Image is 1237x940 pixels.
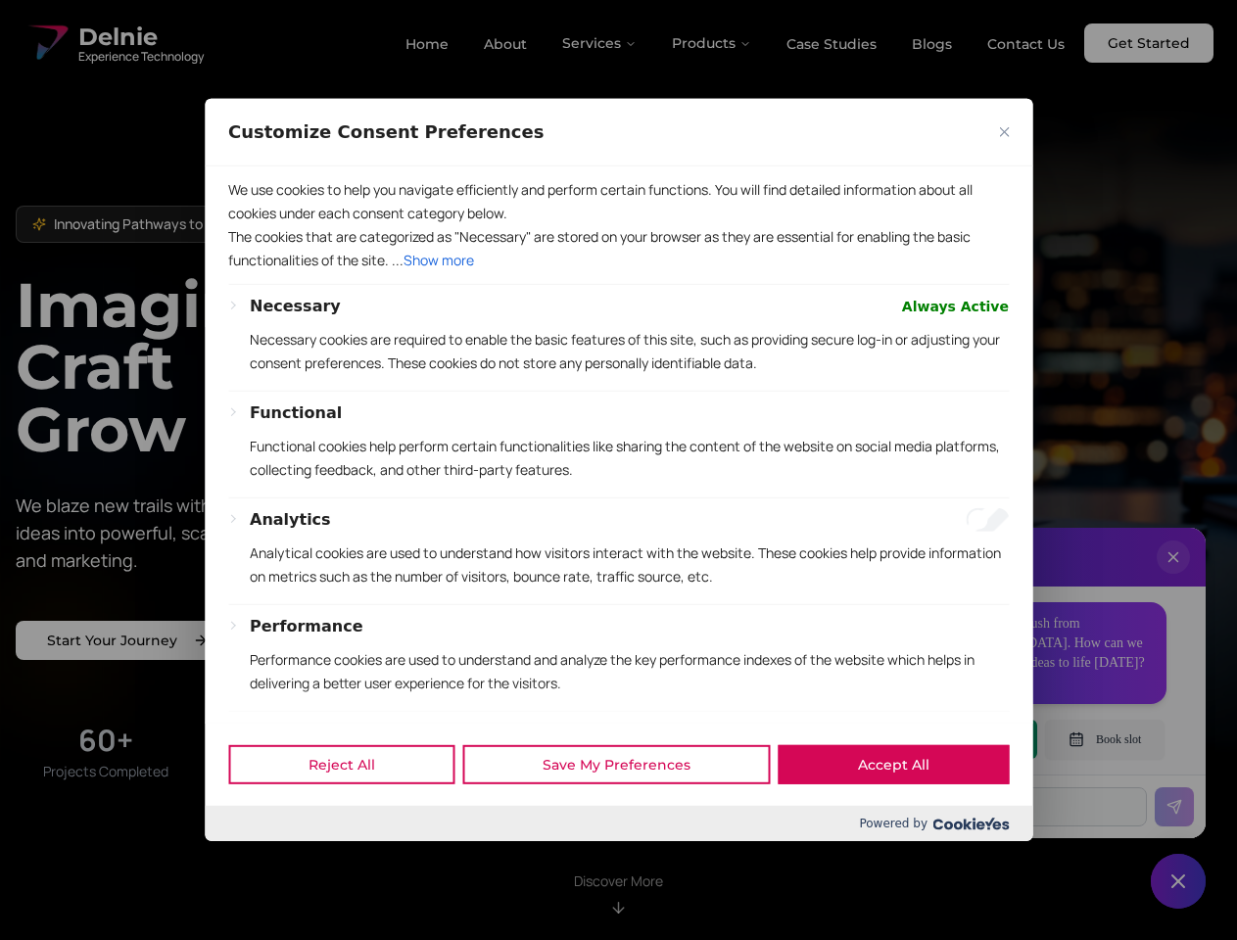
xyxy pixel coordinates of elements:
[228,120,544,144] span: Customize Consent Preferences
[778,745,1009,784] button: Accept All
[966,508,1009,532] input: Enable Analytics
[228,225,1009,272] p: The cookies that are categorized as "Necessary" are stored on your browser as they are essential ...
[902,295,1009,318] span: Always Active
[250,295,341,318] button: Necessary
[250,648,1009,695] p: Performance cookies are used to understand and analyze the key performance indexes of the website...
[228,178,1009,225] p: We use cookies to help you navigate efficiently and perform certain functions. You will find deta...
[462,745,770,784] button: Save My Preferences
[250,435,1009,482] p: Functional cookies help perform certain functionalities like sharing the content of the website o...
[250,541,1009,588] p: Analytical cookies are used to understand how visitors interact with the website. These cookies h...
[228,745,454,784] button: Reject All
[250,615,363,638] button: Performance
[205,806,1032,841] div: Powered by
[250,508,331,532] button: Analytics
[250,401,342,425] button: Functional
[404,249,474,272] button: Show more
[999,127,1009,137] img: Close
[932,818,1009,830] img: Cookieyes logo
[250,328,1009,375] p: Necessary cookies are required to enable the basic features of this site, such as providing secur...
